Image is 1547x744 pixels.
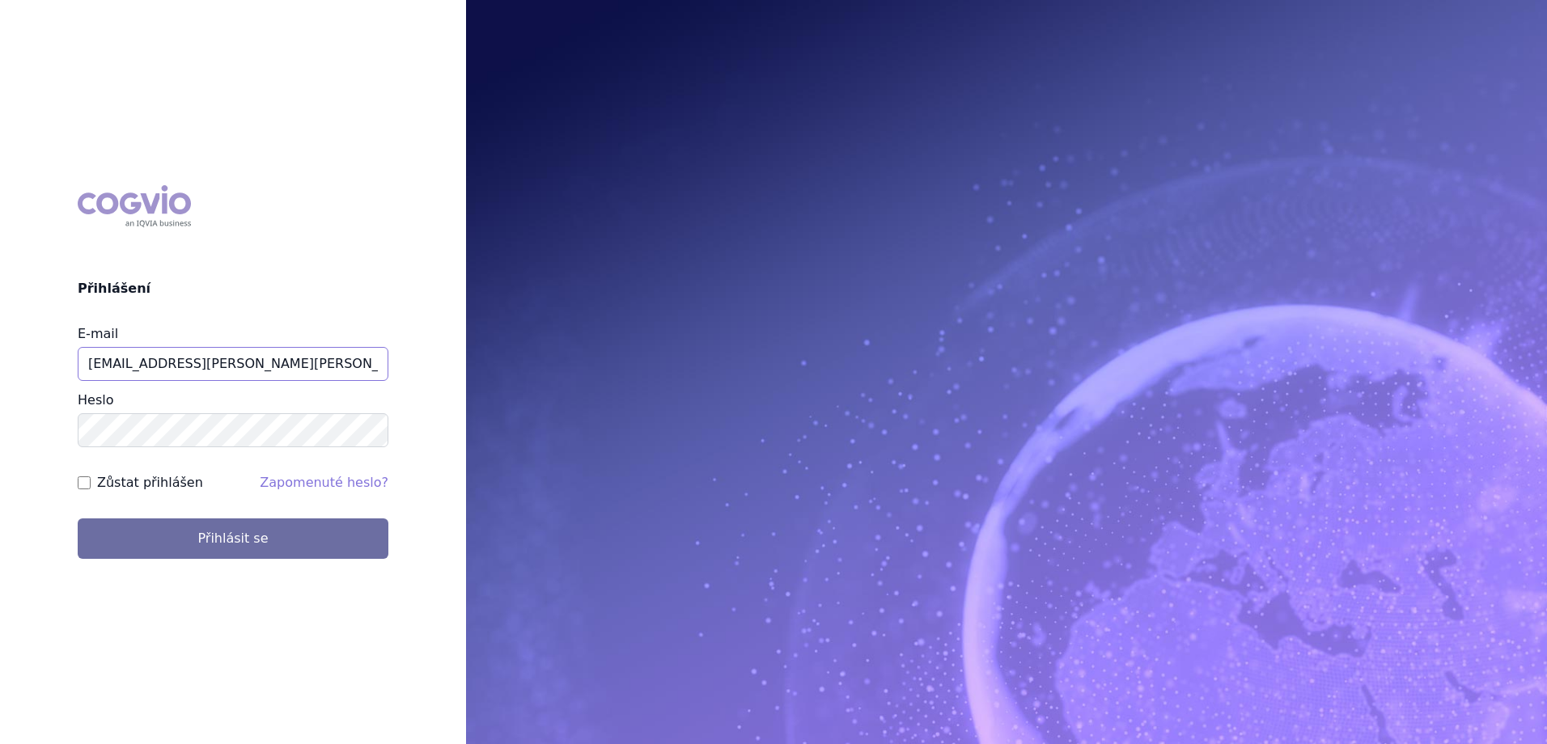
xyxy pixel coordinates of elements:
[78,392,113,408] label: Heslo
[78,279,388,298] h2: Přihlášení
[78,518,388,559] button: Přihlásit se
[97,473,203,492] label: Zůstat přihlášen
[78,326,118,341] label: E-mail
[78,185,191,227] div: COGVIO
[260,475,388,490] a: Zapomenuté heslo?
